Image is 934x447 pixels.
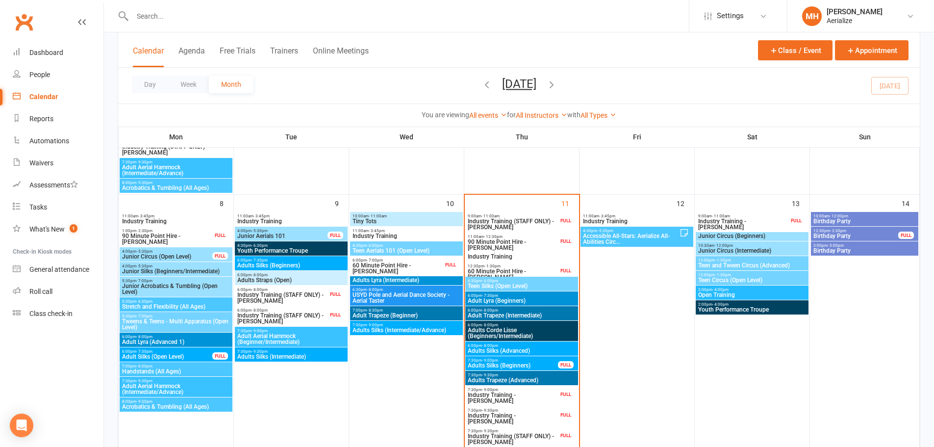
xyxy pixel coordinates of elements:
span: - 1:30pm [715,258,731,263]
span: Stretch and Flexibility (All Ages) [122,304,230,310]
span: 4:00pm [122,249,213,254]
span: - 3:45pm [369,229,385,233]
span: Adults Silks (Intermediate) [237,354,346,360]
span: Industry Training [582,218,691,224]
span: Junior Circus (Beginners) [698,233,807,239]
div: Tasks [29,203,47,211]
span: - 5:30pm [597,229,613,233]
span: 8:00pm [122,399,230,404]
span: Adults Straps (Open) [237,277,346,283]
span: 4:30pm [352,243,461,248]
span: 10:00am [352,214,461,218]
th: Wed [349,127,464,147]
a: General attendance kiosk mode [13,259,103,281]
strong: for [507,111,516,119]
span: 6:00pm [122,335,230,339]
span: Industry Training [237,218,346,224]
span: 4:00pm [237,229,328,233]
strong: with [567,111,581,119]
div: 14 [902,195,919,211]
span: - 8:00pm [252,273,268,277]
span: Adults Silks (Beginners) [237,263,346,268]
span: 11:00am [237,214,346,218]
button: Online Meetings [313,46,369,67]
a: All Instructors [516,111,567,119]
span: - 7:00pm [136,314,152,318]
span: Youth Performance Troupe [237,248,346,254]
span: - 12:30pm [484,235,503,239]
span: - 8:00pm [252,308,268,313]
div: FULL [212,252,228,260]
span: - 5:30pm [136,249,152,254]
button: Trainers [270,46,298,67]
div: General attendance [29,265,89,273]
span: Industry Training - [PERSON_NAME] [698,218,789,230]
span: - 5:00pm [828,243,844,248]
button: Agenda [178,46,205,67]
span: - 3:45pm [138,214,154,218]
a: All Types [581,111,616,119]
span: Adult Silks (Open Level) [122,354,213,360]
span: 7:00pm [122,364,230,368]
span: Birthday Party [813,233,899,239]
span: 7:30pm [237,349,346,354]
span: 6:00pm [237,258,346,263]
span: Industry Training [467,254,576,260]
span: 6:00pm [122,349,213,354]
span: 12:30pm [467,264,558,268]
span: Teen Silks (Open Level) [467,283,576,289]
span: - 9:30pm [136,379,152,383]
span: 4:30pm [582,229,680,233]
div: FULL [558,432,574,439]
span: - 9:30pm [482,429,498,433]
span: Industry Training - [PERSON_NAME] [467,413,558,424]
span: 6:00pm [467,343,576,348]
span: Adult Aerial Hammock (Intermediate/Advance) [122,383,230,395]
th: Thu [464,127,580,147]
span: 12:30pm [813,229,899,233]
span: - 8:00pm [482,323,498,327]
span: 1:00pm [122,229,213,233]
span: 5:30pm [122,314,230,318]
span: - 8:00pm [136,364,152,368]
span: Teen and Tween Circus (Advanced) [698,263,807,268]
span: Birthday Party [813,248,916,254]
span: Adult Aerial Hammock (Intermediate/Advance) [122,164,230,176]
span: Settings [717,5,744,27]
span: - 9:30pm [482,408,498,413]
span: Industry Training (STAFF ONLY) - [PERSON_NAME] [122,144,213,156]
span: Adult Lyra (Beginners) [467,298,576,304]
a: Clubworx [12,10,36,34]
span: 90 Minute Point Hire - [PERSON_NAME] [467,239,558,251]
span: - 1:30pm [484,264,501,268]
span: - 8:00pm [252,288,268,292]
button: Day [132,76,168,93]
span: - 12:00pm [830,214,848,218]
button: Week [168,76,209,93]
span: Junior Circus (Intermediate) [698,248,807,254]
span: 60 Minute Point Hire - [PERSON_NAME] [352,263,443,274]
div: 10 [446,195,464,211]
span: 7:30pm [122,160,230,164]
a: Dashboard [13,42,103,64]
span: Industry Training (STAFF ONLY) - [PERSON_NAME] [467,433,558,445]
span: - 7:30pm [482,293,498,298]
a: Reports [13,108,103,130]
span: - 9:30pm [136,399,152,404]
th: Mon [119,127,234,147]
span: - 11:00am [481,214,500,218]
span: 9:00am [467,214,558,218]
span: 2:00pm [698,288,807,292]
th: Tue [234,127,349,147]
a: Tasks [13,196,103,218]
div: FULL [328,290,343,298]
span: - 6:30pm [136,299,152,304]
span: 7:30pm [467,373,576,377]
span: - 7:30pm [136,349,152,354]
span: 8:00pm [122,181,230,185]
span: Teen Aerials 101 (Open Level) [352,248,461,254]
th: Sat [695,127,810,147]
div: FULL [558,411,574,419]
span: - 6:30pm [252,243,268,248]
span: 4:30pm [237,243,346,248]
